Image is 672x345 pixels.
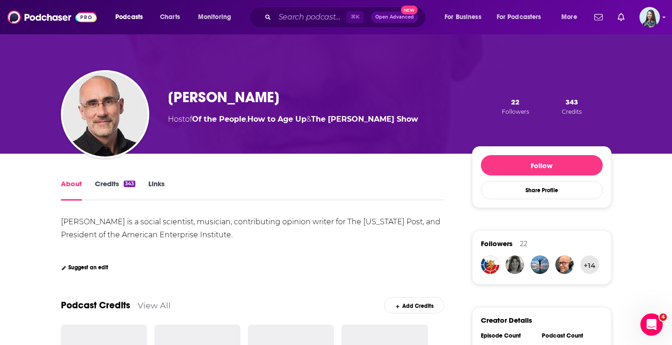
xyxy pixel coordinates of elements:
[481,239,512,248] span: Followers
[61,299,130,311] a: Podcast Credits
[154,10,186,25] a: Charts
[168,115,185,124] span: Host
[375,15,414,20] span: Open Advanced
[639,7,660,27] span: Logged in as brookefortierpr
[559,97,585,116] button: 343Credits
[401,6,418,14] span: New
[481,255,499,274] img: KasinoCeske
[566,98,578,106] span: 343
[247,115,306,124] a: How to Age Up
[61,217,442,239] div: [PERSON_NAME] is a social scientist, musician, contributing opinion writer for The [US_STATE] Pos...
[198,11,231,24] span: Monitoring
[258,7,435,28] div: Search podcasts, credits, & more...
[95,179,135,201] a: Credits343
[124,181,135,187] div: 343
[555,255,574,274] img: scottbmiles
[275,10,346,25] input: Search podcasts, credits, & more...
[306,115,311,124] span: &
[511,98,519,106] span: 22
[640,313,663,336] iframe: Intercom live chat
[506,255,524,274] img: apathughes
[61,179,82,201] a: About
[384,297,444,313] a: Add Credits
[192,115,246,124] a: Of the People
[639,7,660,27] img: User Profile
[61,264,109,271] a: Suggest an edit
[371,12,418,23] button: Open AdvancedNew
[555,10,589,25] button: open menu
[168,88,279,106] h1: [PERSON_NAME]
[115,11,143,24] span: Podcasts
[520,240,527,248] div: 22
[542,332,597,339] div: Podcast Count
[481,181,603,199] button: Share Profile
[109,10,155,25] button: open menu
[614,9,628,25] a: Show notifications dropdown
[438,10,493,25] button: open menu
[639,7,660,27] button: Show profile menu
[562,108,582,115] span: Credits
[192,10,243,25] button: open menu
[561,11,577,24] span: More
[311,115,418,124] a: The Arthur Brooks Show
[591,9,606,25] a: Show notifications dropdown
[160,11,180,24] span: Charts
[499,97,532,116] button: 22Followers
[659,313,667,321] span: 4
[246,115,247,124] span: ,
[497,11,541,24] span: For Podcasters
[580,255,599,274] button: +14
[138,300,171,310] a: View All
[346,11,364,23] span: ⌘ K
[481,316,532,325] h3: Creator Details
[63,72,147,156] img: Arthur Brooks
[481,155,603,176] button: Follow
[445,11,481,24] span: For Business
[481,332,536,339] div: Episode Count
[531,255,549,274] img: TheBeachSpeaks
[502,108,529,115] span: Followers
[148,179,165,201] a: Links
[491,10,555,25] button: open menu
[7,8,97,26] img: Podchaser - Follow, Share and Rate Podcasts
[185,115,246,124] span: of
